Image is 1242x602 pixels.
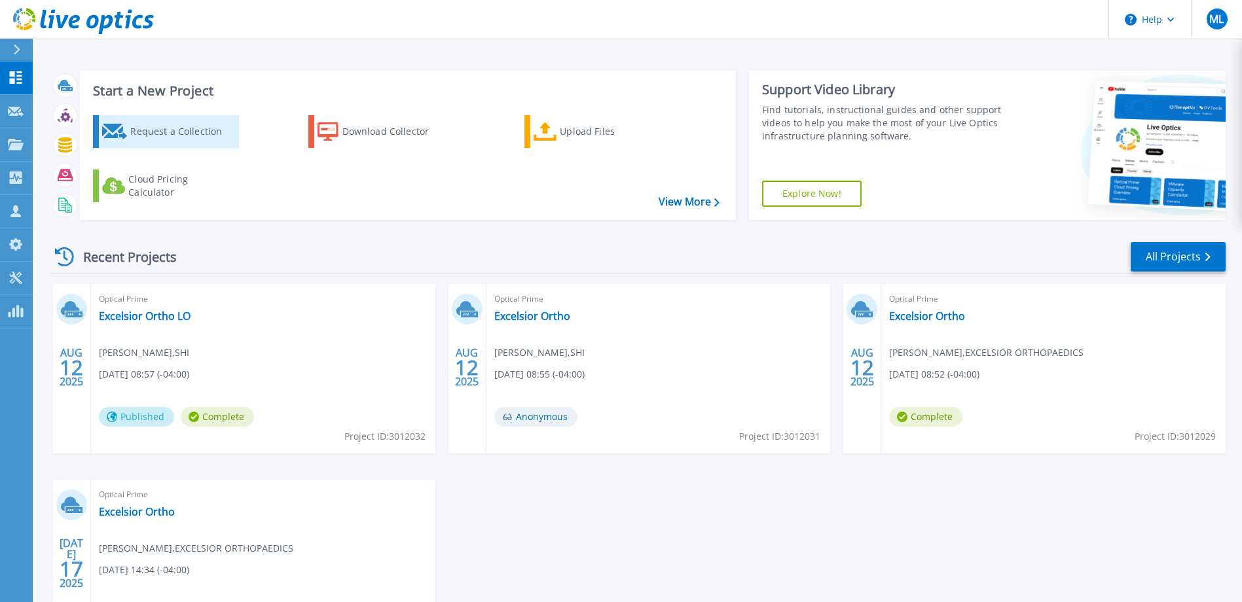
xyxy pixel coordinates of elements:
span: Complete [889,407,962,427]
span: Optical Prime [99,292,428,306]
div: Recent Projects [50,241,194,273]
span: Published [99,407,174,427]
div: AUG 2025 [850,344,875,391]
span: 12 [60,362,83,373]
a: All Projects [1131,242,1226,272]
a: Download Collector [308,115,454,148]
div: Find tutorials, instructional guides and other support videos to help you make the most of your L... [762,103,1005,143]
div: Download Collector [342,118,447,145]
a: Excelsior Ortho [494,310,570,323]
a: Upload Files [524,115,670,148]
span: Anonymous [494,407,577,427]
a: Cloud Pricing Calculator [93,169,239,202]
div: Request a Collection [130,118,235,145]
span: Optical Prime [889,292,1218,306]
div: Cloud Pricing Calculator [128,173,233,199]
span: Project ID: 3012031 [739,429,820,444]
a: Excelsior Ortho [99,505,175,518]
div: AUG 2025 [59,344,84,391]
a: Explore Now! [762,181,862,207]
span: [PERSON_NAME] , EXCELSIOR ORTHOPAEDICS [889,345,1084,360]
span: Optical Prime [494,292,823,306]
span: [PERSON_NAME] , SHI [99,345,189,360]
span: [DATE] 08:52 (-04:00) [889,367,979,381]
a: View More [659,196,720,208]
span: [PERSON_NAME] , EXCELSIOR ORTHOPAEDICS [99,541,293,556]
span: 12 [850,362,874,373]
span: Project ID: 3012029 [1135,429,1216,444]
span: Project ID: 3012032 [344,429,426,444]
span: ML [1209,14,1224,24]
span: [DATE] 08:55 (-04:00) [494,367,585,381]
a: Request a Collection [93,115,239,148]
a: Excelsior Ortho LO [99,310,191,323]
span: Complete [181,407,254,427]
a: Excelsior Ortho [889,310,965,323]
span: 17 [60,563,83,575]
h3: Start a New Project [93,84,719,98]
div: [DATE] 2025 [59,539,84,587]
span: [DATE] 08:57 (-04:00) [99,367,189,381]
div: Support Video Library [762,81,1005,98]
span: Optical Prime [99,487,428,502]
span: [DATE] 14:34 (-04:00) [99,563,189,577]
span: [PERSON_NAME] , SHI [494,345,585,360]
div: AUG 2025 [454,344,479,391]
div: Upload Files [560,118,665,145]
span: 12 [455,362,479,373]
